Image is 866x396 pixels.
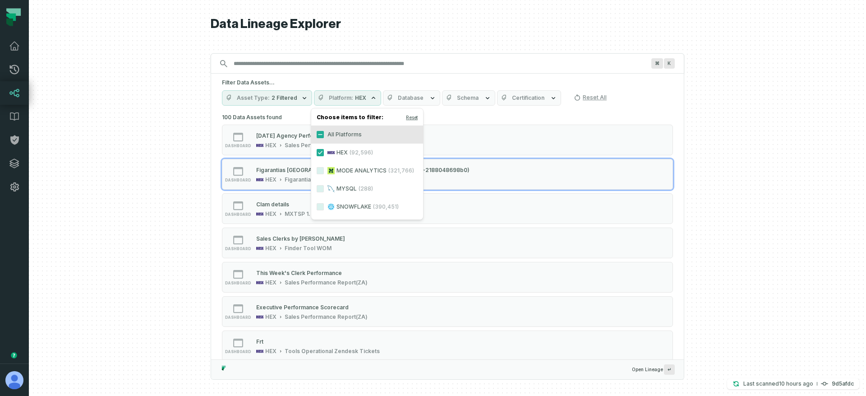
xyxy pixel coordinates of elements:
div: HEX [265,210,276,218]
label: SNOWFLAKE [311,198,423,216]
label: MYSQL [311,180,423,198]
div: This Week's Clerk Performance [256,270,342,276]
label: All Platforms [311,126,423,144]
relative-time: Sep 29, 2025, 6:15 AM GMT+3 [779,380,813,387]
span: Asset Type [237,94,270,102]
button: All Platforms [317,131,324,138]
h5: Filter Data Assets... [222,79,673,86]
div: Figarantias [GEOGRAPHIC_DATA] (0198e16b-3354-7110-8da3-2188048698b0) [256,167,470,173]
div: Sales Performance Report(ZA) [285,142,368,149]
button: Last scanned[DATE] 6:15:10 AM9d5afdc [727,378,859,389]
img: avatar of Aviel Bar-Yossef [5,371,23,389]
span: Press ↵ to add a new Data Asset to the graph [664,364,675,375]
button: PlatformHEX [314,90,381,106]
span: 2 Filtered [272,94,297,102]
button: MODE ANALYTICS(321,766) [317,167,324,174]
button: MYSQL(288) [317,185,324,192]
div: Figarantias Colombia [285,176,374,183]
button: Reset [406,114,418,121]
div: Tools Operational Zendesk Tickets [285,348,380,355]
button: dashboardHEXSales Performance Report(ZA) [222,125,673,155]
button: dashboardHEXFigarantias [GEOGRAPHIC_DATA] [222,159,673,190]
span: (321,766) [388,167,414,174]
span: dashboard [225,178,251,182]
div: Clam details [256,201,289,208]
span: dashboard [225,212,251,217]
div: Tooltip anchor [10,351,18,359]
button: Database [383,90,440,106]
button: Reset All [570,90,610,105]
span: dashboard [225,281,251,285]
span: Platform [329,94,353,102]
span: Press ⌘ + K to focus the search bar [651,58,663,69]
div: Frt [256,338,263,345]
div: HEX [265,279,276,286]
span: dashboard [225,144,251,148]
p: Last scanned [743,379,813,388]
h4: 9d5afdc [832,381,854,387]
span: dashboard [225,247,251,251]
span: Press ⌘ + K to focus the search bar [664,58,675,69]
div: Suggestions [211,111,684,359]
div: Sales Performance Report(ZA) [285,313,368,321]
button: dashboardHEXSales Performance Report(ZA) [222,296,673,327]
div: Sales Clerks by [PERSON_NAME] [256,235,345,242]
div: [DATE] Agency Performance [256,132,334,139]
div: Executive Performance Scorecard [256,304,349,311]
span: (288) [359,185,373,192]
button: dashboardHEXTools Operational Zendesk Tickets [222,331,673,361]
span: Certification [512,94,544,102]
span: HEX [355,94,366,102]
span: Database [398,94,424,102]
div: HEX [265,176,276,183]
button: Certification [497,90,561,106]
div: HEX [265,142,276,149]
span: dashboard [225,315,251,320]
div: Sales Performance Report(ZA) [285,279,368,286]
button: dashboardHEXSales Performance Report(ZA) [222,262,673,293]
span: (390,451) [373,203,399,210]
span: dashboard [225,349,251,354]
span: Open Lineage [632,364,675,375]
h1: Data Lineage Explorer [211,16,684,32]
div: MXTSP 1.001 AB results [285,210,349,218]
button: HEX(92,596) [317,149,324,156]
button: dashboardHEXFinder Tool WOM [222,228,673,258]
h4: Choose items to filter: [311,112,423,126]
label: MODE ANALYTICS [311,162,423,180]
button: SNOWFLAKE(390,451) [317,203,324,210]
div: HEX [265,313,276,321]
button: Schema [442,90,495,106]
div: HEX [265,245,276,252]
div: HEX [265,348,276,355]
span: (92,596) [350,149,373,156]
button: Asset Type2 Filtered [222,90,312,106]
button: dashboardHEXMXTSP 1.001 AB results [222,193,673,224]
label: HEX [311,144,423,162]
div: Finder Tool WOM [285,245,332,252]
span: Schema [457,94,479,102]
